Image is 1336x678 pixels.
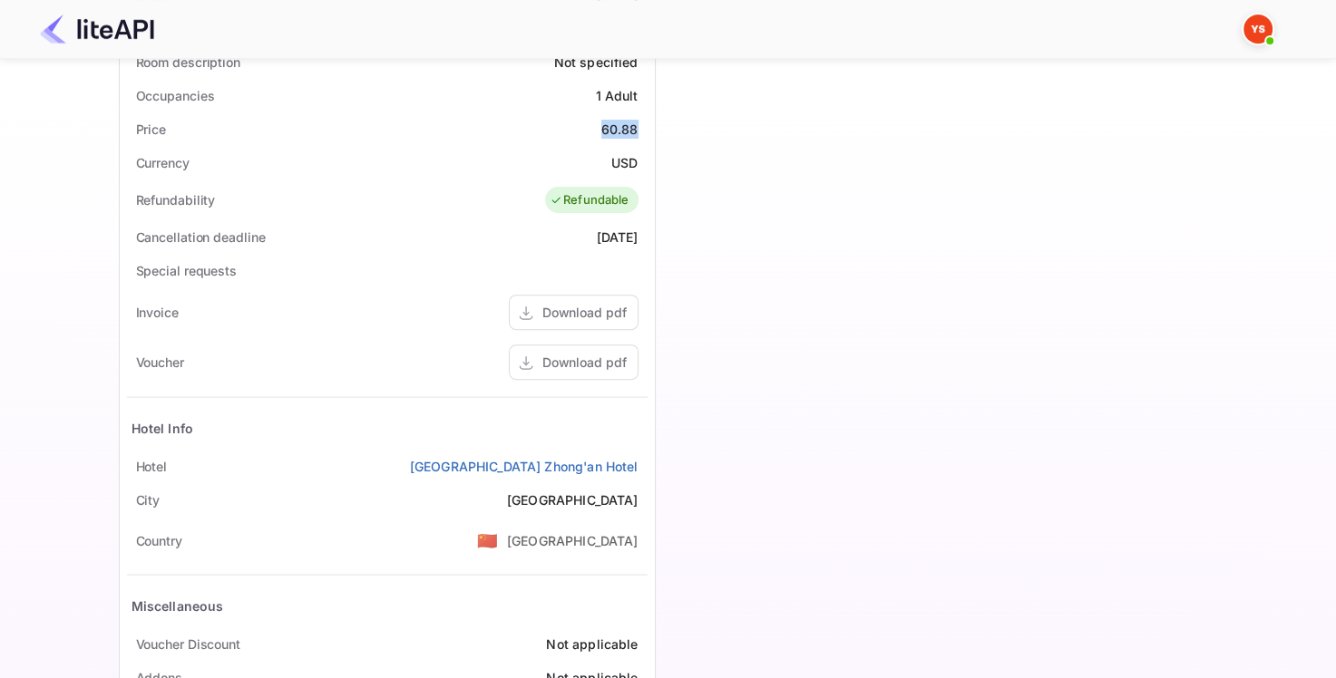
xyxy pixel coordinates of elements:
[136,634,240,654] div: Voucher Discount
[546,634,638,654] div: Not applicable
[554,53,639,72] div: Not specified
[136,303,179,322] div: Invoice
[542,353,627,372] div: Download pdf
[136,120,167,139] div: Price
[136,153,190,172] div: Currency
[136,190,216,209] div: Refundability
[132,596,224,615] div: Miscellaneous
[507,490,639,509] div: [GEOGRAPHIC_DATA]
[611,153,638,172] div: USD
[40,15,154,44] img: LiteAPI Logo
[550,191,629,209] div: Refundable
[1243,15,1273,44] img: Yandex Support
[597,228,639,247] div: [DATE]
[136,490,161,509] div: City
[132,419,194,438] div: Hotel Info
[136,531,182,550] div: Country
[542,303,627,322] div: Download pdf
[136,86,215,105] div: Occupancies
[136,353,184,372] div: Voucher
[136,457,168,476] div: Hotel
[595,86,638,105] div: 1 Adult
[477,524,498,557] span: United States
[136,261,237,280] div: Special requests
[601,120,639,139] div: 60.88
[410,457,639,476] a: [GEOGRAPHIC_DATA] Zhong'an Hotel
[136,228,266,247] div: Cancellation deadline
[507,531,639,550] div: [GEOGRAPHIC_DATA]
[136,53,240,72] div: Room description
